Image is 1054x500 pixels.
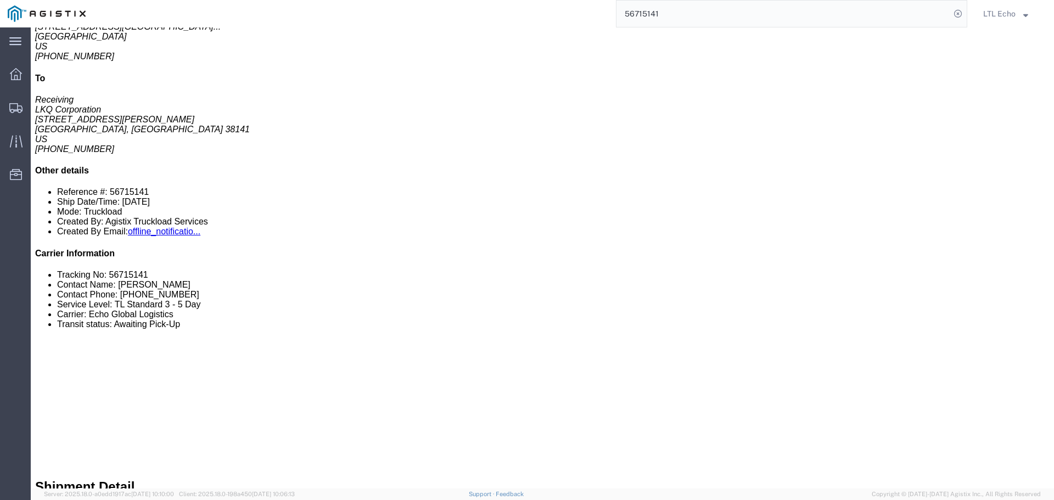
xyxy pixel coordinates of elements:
[469,491,496,497] a: Support
[496,491,524,497] a: Feedback
[179,491,295,497] span: Client: 2025.18.0-198a450
[131,491,174,497] span: [DATE] 10:10:00
[872,490,1041,499] span: Copyright © [DATE]-[DATE] Agistix Inc., All Rights Reserved
[983,8,1016,20] span: LTL Echo
[31,27,1054,488] iframe: To enrich screen reader interactions, please activate Accessibility in Grammarly extension settings
[44,491,174,497] span: Server: 2025.18.0-a0edd1917ac
[983,7,1039,20] button: LTL Echo
[252,491,295,497] span: [DATE] 10:06:13
[616,1,950,27] input: Search for shipment number, reference number
[8,5,86,22] img: logo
